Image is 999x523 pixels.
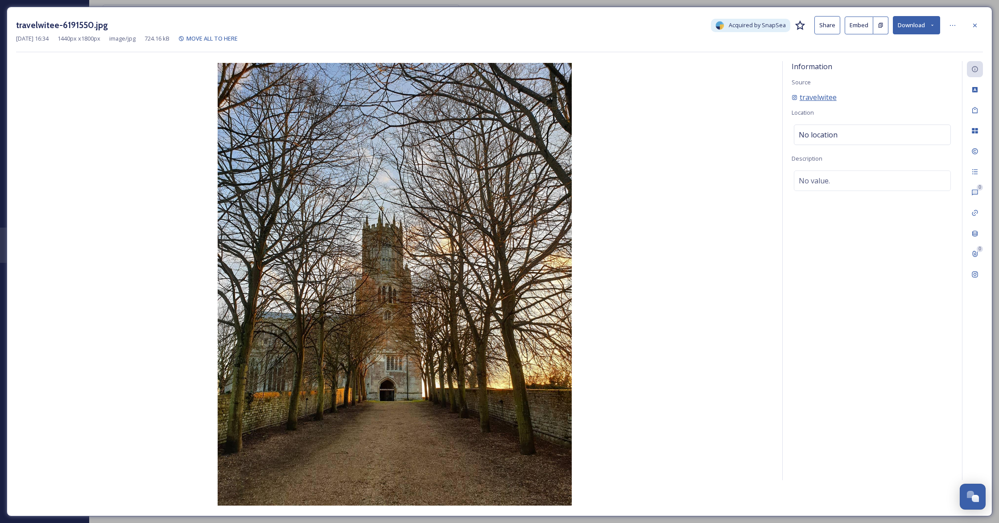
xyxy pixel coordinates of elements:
span: MOVE ALL TO HERE [186,34,238,42]
span: travelwitee [800,92,837,103]
span: No value. [799,175,830,186]
span: Source [792,78,811,86]
button: Embed [845,17,873,34]
span: [DATE] 16:34 [16,34,49,43]
span: Information [792,62,832,71]
div: 0 [977,184,983,191]
div: 0 [977,246,983,252]
button: Share [814,16,840,34]
span: 1440 px x 1800 px [58,34,100,43]
span: Description [792,154,822,162]
button: Download [893,16,940,34]
a: travelwitee [792,92,837,103]
span: No location [799,129,838,140]
img: snapsea-logo.png [715,21,724,30]
span: image/jpg [109,34,136,43]
span: Acquired by SnapSea [729,21,786,29]
span: 724.16 kB [144,34,169,43]
h3: travelwitee-6191550.jpg [16,19,108,32]
img: travelwitee-6191550.jpg [16,63,773,506]
button: Open Chat [960,484,986,510]
span: Location [792,108,814,116]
